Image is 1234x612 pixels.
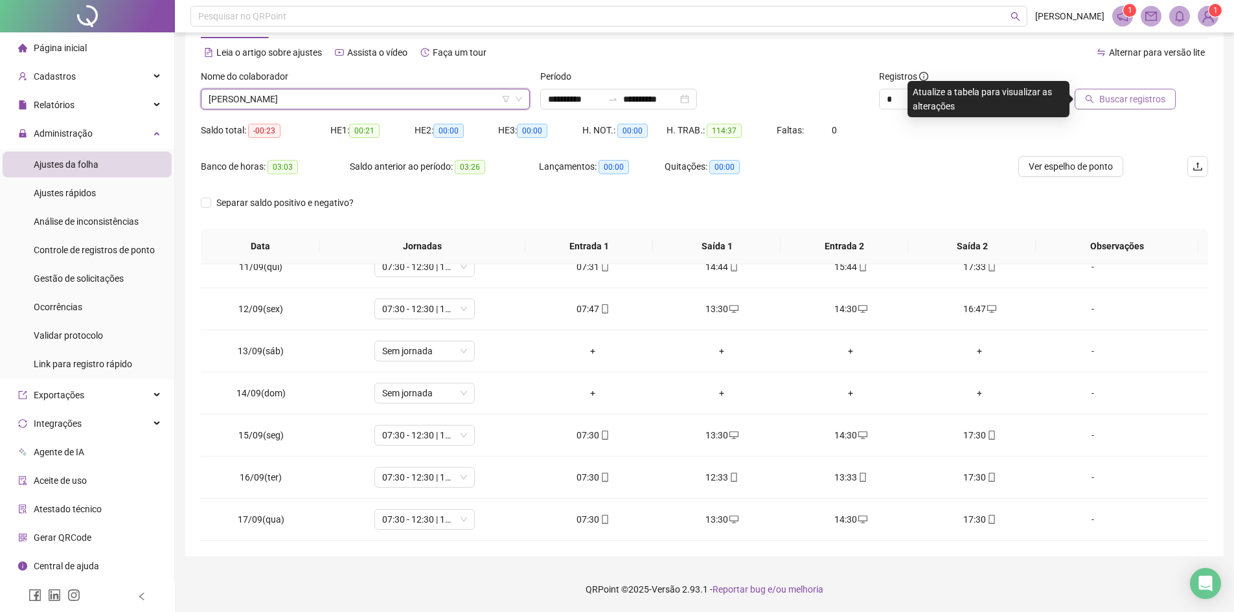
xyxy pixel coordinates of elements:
[668,512,776,527] div: 13:30
[347,47,407,58] span: Assista o vídeo
[608,94,618,104] span: to
[986,515,996,524] span: mobile
[525,229,653,264] th: Entrada 1
[201,229,320,264] th: Data
[1097,48,1106,57] span: swap
[29,589,41,602] span: facebook
[728,473,738,482] span: mobile
[515,95,523,103] span: down
[498,123,582,138] div: HE 3:
[382,383,467,403] span: Sem jornada
[926,260,1034,274] div: 17:33
[1055,386,1131,400] div: -
[18,129,27,138] span: lock
[201,69,297,84] label: Nome do colaborador
[728,431,738,440] span: desktop
[582,123,667,138] div: H. NOT.:
[433,47,486,58] span: Faça um tour
[18,504,27,514] span: solution
[211,196,359,210] span: Separar saldo positivo e negativo?
[857,431,867,440] span: desktop
[781,229,908,264] th: Entrada 2
[926,512,1034,527] div: 17:30
[1055,428,1131,442] div: -
[34,188,96,198] span: Ajustes rápidos
[240,472,282,482] span: 16/09(ter)
[1055,344,1131,358] div: -
[1035,9,1104,23] span: [PERSON_NAME]
[18,391,27,400] span: export
[18,476,27,485] span: audit
[539,386,647,400] div: +
[599,304,610,313] span: mobile
[599,262,610,271] span: mobile
[599,515,610,524] span: mobile
[1075,89,1176,109] button: Buscar registros
[926,428,1034,442] div: 17:30
[668,386,776,400] div: +
[926,386,1034,400] div: +
[832,125,837,135] span: 0
[34,159,98,170] span: Ajustes da folha
[1109,47,1205,58] span: Alternar para versão lite
[502,95,510,103] span: filter
[539,159,665,174] div: Lançamentos:
[34,43,87,53] span: Página inicial
[797,344,905,358] div: +
[1190,568,1221,599] div: Open Intercom Messenger
[350,159,539,174] div: Saldo anterior ao período:
[382,341,467,361] span: Sem jornada
[18,43,27,52] span: home
[175,567,1234,612] footer: QRPoint © 2025 - 2.93.1 -
[18,72,27,81] span: user-add
[239,262,282,272] span: 11/09(qui)
[1029,159,1113,174] span: Ver espelho de ponto
[18,100,27,109] span: file
[1055,302,1131,316] div: -
[238,514,284,525] span: 17/09(qua)
[382,425,467,445] span: 07:30 - 12:30 | 13:30 - 17:30
[34,128,93,139] span: Administração
[238,430,284,440] span: 15/09(seg)
[986,473,996,482] span: mobile
[926,344,1034,358] div: +
[617,124,648,138] span: 00:00
[539,470,647,484] div: 07:30
[268,160,298,174] span: 03:03
[517,124,547,138] span: 00:00
[1055,260,1131,274] div: -
[34,504,102,514] span: Atestado técnico
[926,470,1034,484] div: 17:30
[539,512,647,527] div: 07:30
[201,159,350,174] div: Banco de horas:
[599,473,610,482] span: mobile
[335,48,344,57] span: youtube
[653,229,781,264] th: Saída 1
[926,302,1034,316] div: 16:47
[34,561,99,571] span: Central de ajuda
[857,515,867,524] span: desktop
[204,48,213,57] span: file-text
[1117,10,1128,22] span: notification
[986,431,996,440] span: mobile
[201,123,330,138] div: Saldo total:
[1046,239,1188,253] span: Observações
[320,229,525,264] th: Jornadas
[777,125,806,135] span: Faltas:
[34,245,155,255] span: Controle de registros de ponto
[238,346,284,356] span: 13/09(sáb)
[34,475,87,486] span: Aceite de uso
[34,532,91,543] span: Gerar QRCode
[879,69,928,84] span: Registros
[34,302,82,312] span: Ocorrências
[608,94,618,104] span: swap-right
[1055,512,1131,527] div: -
[652,584,680,595] span: Versão
[668,344,776,358] div: +
[797,260,905,274] div: 15:44
[382,510,467,529] span: 07:30 - 12:30 | 13:30 - 17:30
[18,533,27,542] span: qrcode
[236,388,286,398] span: 14/09(dom)
[1174,10,1185,22] span: bell
[1193,161,1203,172] span: upload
